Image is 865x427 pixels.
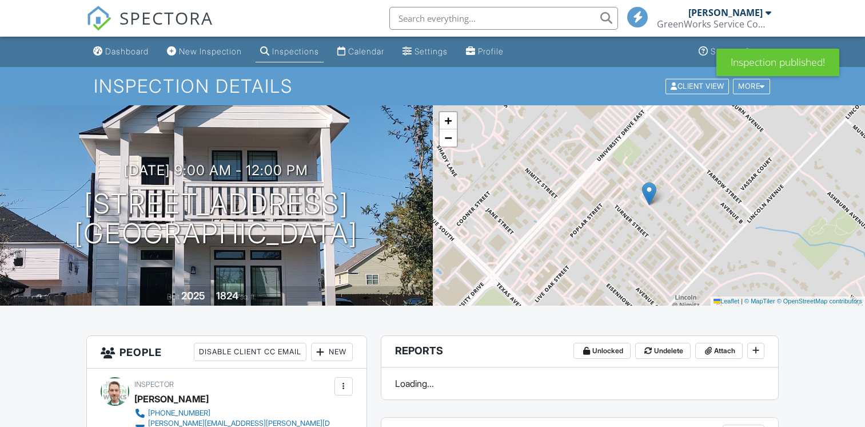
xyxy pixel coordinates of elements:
span: | [741,298,743,305]
a: Calendar [333,41,389,62]
a: Inspections [256,41,324,62]
div: [PERSON_NAME] [688,7,763,18]
input: Search everything... [389,7,618,30]
div: 1824 [216,290,238,302]
div: Client View [665,78,729,94]
a: Support Center [694,41,776,62]
span: SPECTORA [119,6,213,30]
a: Leaflet [713,298,739,305]
div: GreenWorks Service Company [657,18,771,30]
span: − [444,131,452,145]
div: New [311,343,353,361]
div: Inspections [272,46,319,56]
h3: [DATE] 9:00 am - 12:00 pm [124,163,308,178]
span: + [444,113,452,128]
span: sq. ft. [240,292,256,301]
div: Settings [414,46,448,56]
h3: People [87,336,366,369]
div: Inspection published! [716,49,839,76]
a: New Inspection [162,41,246,62]
img: Marker [642,182,656,205]
a: SPECTORA [86,15,213,39]
a: Zoom in [440,112,457,129]
div: New Inspection [179,46,242,56]
div: [PHONE_NUMBER] [148,409,210,418]
img: The Best Home Inspection Software - Spectora [86,6,111,31]
div: 2025 [181,290,205,302]
h1: [STREET_ADDRESS] [GEOGRAPHIC_DATA] [74,189,358,250]
a: © MapTiler [744,298,775,305]
a: Client View [664,81,732,90]
div: Dashboard [105,46,149,56]
div: [PERSON_NAME] [134,390,209,408]
div: Support Center [711,46,772,56]
h1: Inspection Details [94,76,771,96]
div: Disable Client CC Email [194,343,306,361]
div: More [733,78,770,94]
a: Dashboard [89,41,153,62]
div: Calendar [348,46,384,56]
span: Built [167,292,180,301]
a: Zoom out [440,129,457,147]
div: Profile [478,46,504,56]
a: Profile [461,41,508,62]
a: [PHONE_NUMBER] [134,408,331,419]
a: Settings [398,41,452,62]
a: © OpenStreetMap contributors [777,298,862,305]
span: Inspector [134,380,174,389]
